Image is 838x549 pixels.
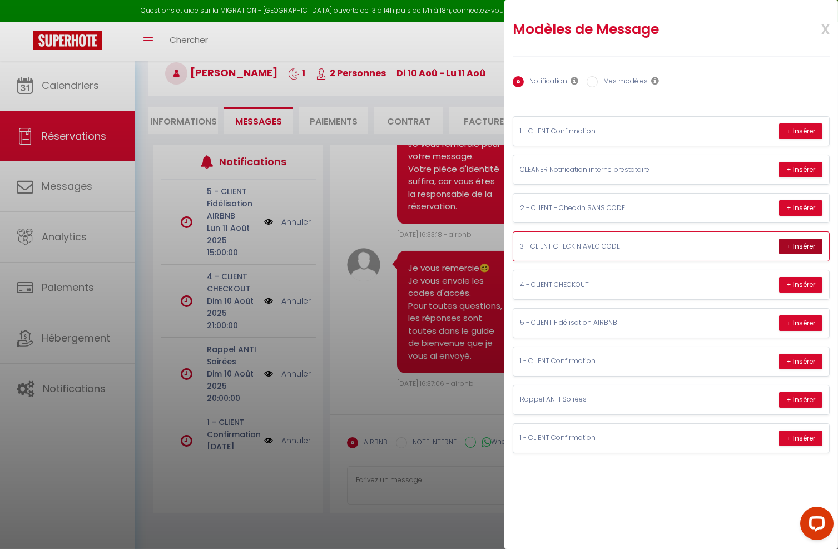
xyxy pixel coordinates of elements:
[520,126,687,137] p: 1 - CLIENT Confirmation
[795,15,830,41] span: x
[598,76,648,88] label: Mes modèles
[779,354,822,369] button: + Insérer
[520,165,687,175] p: CLEANER Notification interne prestataire
[524,76,567,88] label: Notification
[779,123,822,139] button: + Insérer
[571,76,578,85] i: Les notifications sont visibles par toi et ton équipe
[520,433,687,443] p: 1 - CLIENT Confirmation
[520,318,687,328] p: 5 - CLIENT Fidélisation AIRBNB
[520,394,687,405] p: Rappel ANTI Soirées
[779,315,822,331] button: + Insérer
[520,280,687,290] p: 4 - CLIENT CHECKOUT
[520,241,687,252] p: 3 - CLIENT CHECKIN AVEC CODE
[779,200,822,216] button: + Insérer
[520,203,687,214] p: 2 - CLIENT - Checkin SANS CODE
[791,502,838,549] iframe: LiveChat chat widget
[651,76,659,85] i: Les modèles généraux sont visibles par vous et votre équipe
[779,239,822,254] button: + Insérer
[779,162,822,177] button: + Insérer
[779,392,822,408] button: + Insérer
[520,356,687,367] p: 1 - CLIENT Confirmation
[779,277,822,293] button: + Insérer
[779,431,822,446] button: + Insérer
[513,21,772,38] h2: Modèles de Message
